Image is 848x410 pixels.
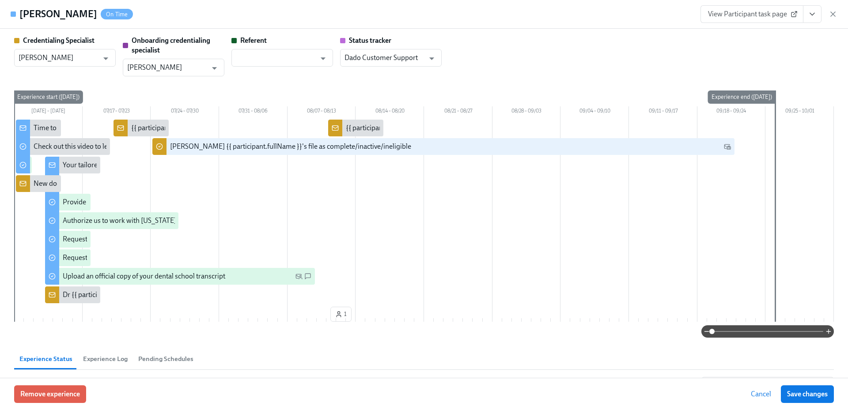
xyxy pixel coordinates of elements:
div: 09/04 – 09/10 [560,106,629,118]
div: 07/24 – 07/30 [151,106,219,118]
button: Open [208,61,221,75]
strong: Status tracker [349,36,391,45]
div: 09/18 – 09/24 [697,106,766,118]
div: Authorize us to work with [US_STATE] on your behalf [63,216,221,226]
span: Pending Schedules [138,354,193,364]
div: {{ participant.fullName }} has answered the questionnaire [131,123,304,133]
svg: Work Email [724,143,731,150]
button: Open [99,52,113,65]
h4: [PERSON_NAME] [19,8,97,21]
div: 09/11 – 09/17 [629,106,697,118]
strong: Credentialing Specialist [23,36,95,45]
span: On Time [101,11,133,18]
div: Dr {{ participant.fullName }} sent [US_STATE] licensing requirements [63,290,269,300]
a: View Participant task page [700,5,803,23]
div: 08/07 – 08/13 [288,106,356,118]
span: Experience Log [83,354,128,364]
div: [PERSON_NAME] {{ participant.fullName }}'s file as complete/inactive/ineligible [170,142,411,151]
div: 08/14 – 08/20 [356,106,424,118]
div: 08/28 – 09/03 [492,106,561,118]
span: Remove experience [20,390,80,399]
span: Cancel [751,390,771,399]
button: Open [316,52,330,65]
button: Save changes [781,385,834,403]
div: Provide us with some extra info for the [US_STATE] state application [63,197,265,207]
button: 1 [330,307,352,322]
div: New doctor enrolled in OCC licensure process: {{ participant.fullName }} [34,179,250,188]
div: {{ participant.fullName }} has uploaded their Third Party Authorization [346,123,557,133]
div: Upload an official copy of your dental school transcript [63,271,225,281]
div: 07/17 – 07/23 [83,106,151,118]
span: Save changes [787,390,828,399]
input: Search by title [717,377,834,395]
strong: Onboarding credentialing specialist [132,36,210,54]
button: Remove experience [14,385,86,403]
div: [DATE] – [DATE] [14,106,83,118]
div: Request proof of your {{ participant.regionalExamPassed }} test scores [63,234,274,244]
div: Your tailored to-do list for [US_STATE] licensing process [63,160,229,170]
div: Check out this video to learn more about the OCC [34,142,181,151]
div: 07/31 – 08/06 [219,106,288,118]
button: Open [425,52,439,65]
span: Experience Status [19,354,72,364]
div: Time to begin your [US_STATE] license application [34,123,184,133]
strong: Referent [240,36,267,45]
svg: SMS [304,273,311,280]
div: 08/21 – 08/27 [424,106,492,118]
svg: Personal Email [295,273,303,280]
button: View task page [803,5,821,23]
div: Experience end ([DATE]) [708,90,776,104]
div: Experience start ([DATE]) [14,90,83,104]
div: Request your JCDNE scores [63,253,147,263]
button: Cancel [745,385,777,403]
div: 09/25 – 10/01 [765,106,834,118]
span: 1 [335,310,347,319]
span: View Participant task page [708,10,796,19]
